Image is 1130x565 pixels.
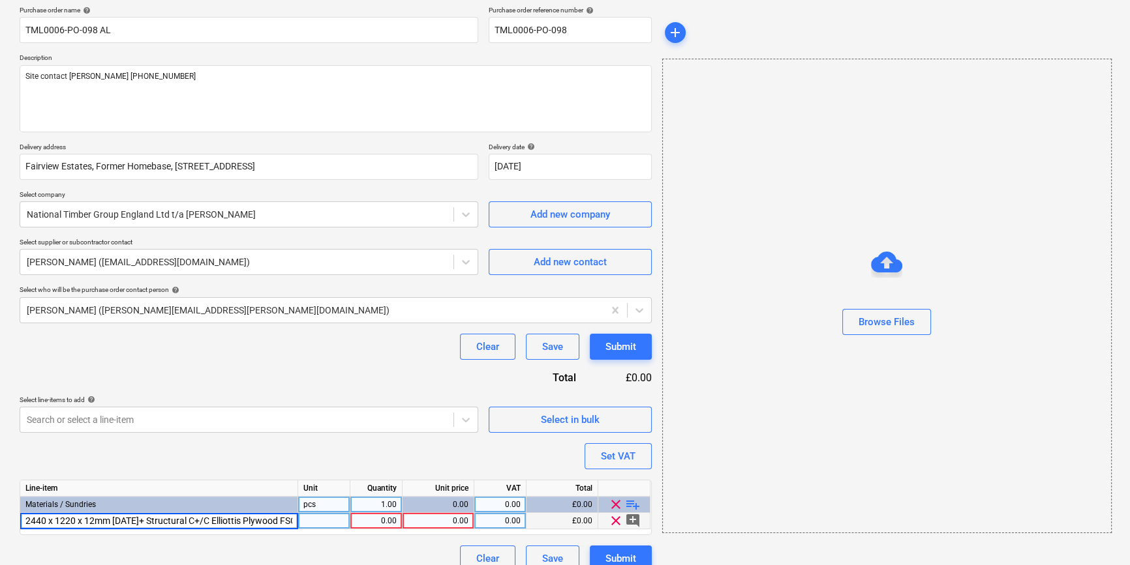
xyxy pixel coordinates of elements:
[525,143,535,151] span: help
[356,497,397,513] div: 1.00
[662,59,1112,533] div: Browse Files
[541,411,600,428] div: Select in bulk
[527,513,598,529] div: £0.00
[842,309,931,335] button: Browse Files
[601,448,635,465] div: Set VAT
[20,154,478,180] input: Delivery address
[482,370,597,385] div: Total
[20,238,478,249] p: Select supplier or subcontractor contact
[527,480,598,497] div: Total
[530,206,610,223] div: Add new company
[80,7,91,14] span: help
[403,480,474,497] div: Unit price
[542,338,563,355] div: Save
[20,65,652,132] textarea: Site contact [PERSON_NAME] [PHONE_NUMBER]
[169,286,179,294] span: help
[460,334,515,360] button: Clear
[608,497,624,512] span: clear
[527,497,598,513] div: £0.00
[20,53,652,65] p: Description
[489,17,652,43] input: Reference number
[597,370,652,385] div: £0.00
[489,407,652,433] button: Select in bulk
[625,497,641,512] span: playlist_add
[625,513,641,529] span: add_comment
[489,143,652,151] div: Delivery date
[20,480,298,497] div: Line-item
[20,396,478,404] div: Select line-items to add
[489,201,652,227] button: Add new company
[20,17,478,43] input: Document name
[480,513,521,529] div: 0.00
[20,285,652,294] div: Select who will be the purchase order contact person
[583,7,594,14] span: help
[474,480,527,497] div: VAT
[534,254,607,270] div: Add new contact
[1065,502,1130,565] iframe: Chat Widget
[298,497,350,513] div: pcs
[350,480,403,497] div: Quantity
[667,25,683,40] span: add
[356,513,397,529] div: 0.00
[489,6,652,14] div: Purchase order reference number
[85,396,95,403] span: help
[605,338,636,355] div: Submit
[476,338,499,355] div: Clear
[859,313,915,330] div: Browse Files
[480,497,521,513] div: 0.00
[489,249,652,275] button: Add new contact
[526,334,579,360] button: Save
[408,513,468,529] div: 0.00
[590,334,652,360] button: Submit
[408,497,468,513] div: 0.00
[20,143,478,154] p: Delivery address
[298,480,350,497] div: Unit
[489,154,652,180] input: Delivery date not specified
[20,190,478,201] p: Select company
[20,6,478,14] div: Purchase order name
[585,443,652,469] button: Set VAT
[608,513,624,529] span: clear
[25,500,96,509] span: Materials / Sundries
